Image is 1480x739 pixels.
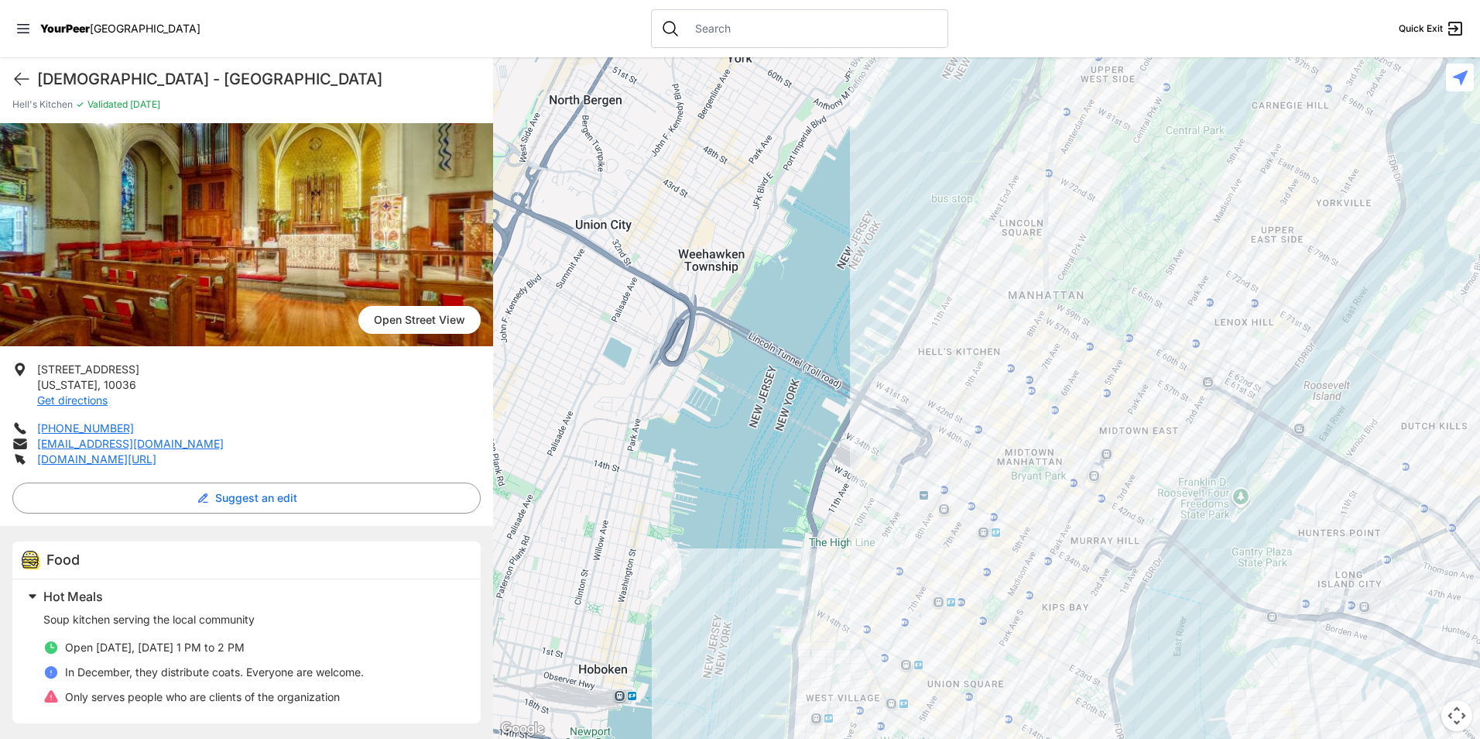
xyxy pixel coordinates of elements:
span: Suggest an edit [215,490,297,506]
h1: [DEMOGRAPHIC_DATA] - [GEOGRAPHIC_DATA] [37,68,481,90]
a: Quick Exit [1399,19,1465,38]
span: [US_STATE] [37,378,98,391]
span: Hell's Kitchen [12,98,73,111]
span: Open Street View [358,306,481,334]
button: Map camera controls [1441,700,1472,731]
span: Food [46,552,80,568]
img: Google [497,719,548,739]
input: Search [686,21,938,36]
a: [EMAIL_ADDRESS][DOMAIN_NAME] [37,437,224,450]
span: Quick Exit [1399,22,1443,35]
p: Soup kitchen serving the local community [43,612,462,627]
span: Validated [87,98,128,110]
span: YourPeer [40,22,90,35]
span: Only serves people who are clients of the organization [65,690,340,703]
a: Open this area in Google Maps (opens a new window) [497,719,548,739]
span: ✓ [76,98,84,111]
button: Suggest an edit [12,483,481,514]
p: In December, they distribute coats. Everyone are welcome. [65,665,364,680]
span: [STREET_ADDRESS] [37,363,139,376]
span: Open [DATE], [DATE] 1 PM to 2 PM [65,641,245,654]
a: [PHONE_NUMBER] [37,421,134,435]
a: YourPeer[GEOGRAPHIC_DATA] [40,24,200,33]
span: [DATE] [128,98,160,110]
a: [DOMAIN_NAME][URL] [37,452,156,466]
span: [GEOGRAPHIC_DATA] [90,22,200,35]
span: , [98,378,101,391]
span: 10036 [104,378,136,391]
a: Get directions [37,394,108,407]
div: 51 St and Broadway [493,57,1480,739]
span: Hot Meals [43,589,103,604]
